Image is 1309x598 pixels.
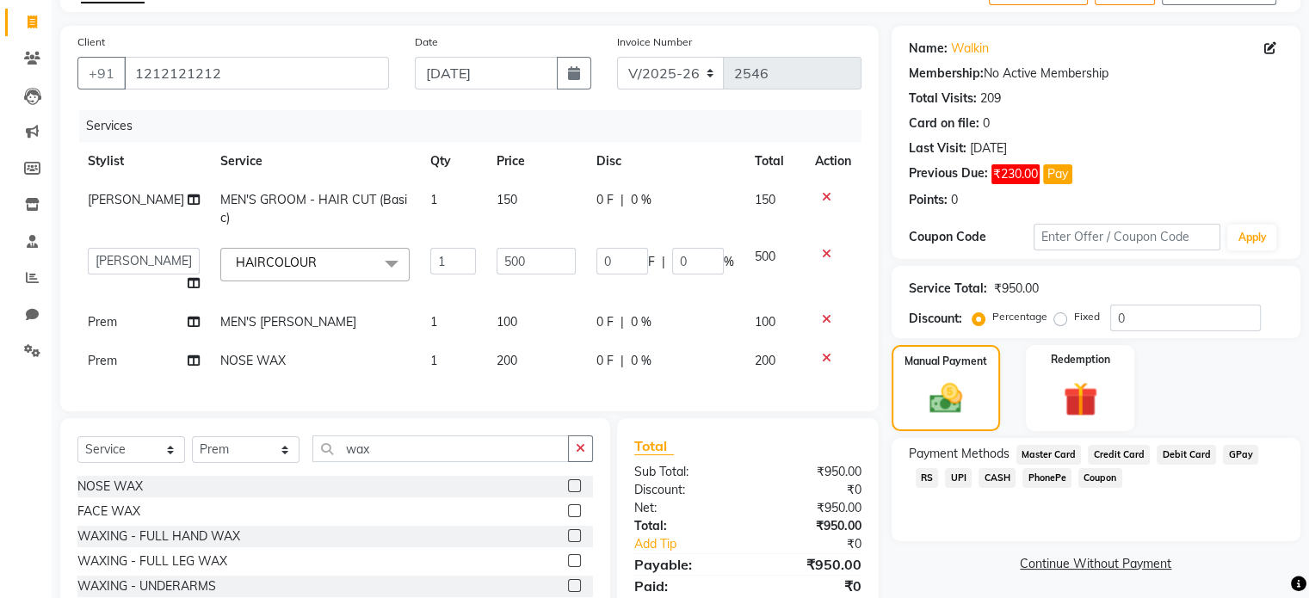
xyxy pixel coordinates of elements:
span: GPay [1223,445,1258,465]
th: Qty [420,142,487,181]
div: FACE WAX [77,502,140,521]
label: Invoice Number [617,34,692,50]
a: Continue Without Payment [895,555,1297,573]
th: Stylist [77,142,210,181]
th: Disc [586,142,744,181]
div: Points: [909,191,948,209]
span: MEN'S [PERSON_NAME] [220,314,356,330]
span: 0 % [631,313,651,331]
label: Manual Payment [905,354,987,369]
div: Membership: [909,65,984,83]
div: Discount: [621,481,748,499]
span: | [621,191,624,209]
input: Enter Offer / Coupon Code [1034,224,1221,250]
a: Add Tip [621,535,769,553]
div: Card on file: [909,114,979,133]
span: 0 % [631,352,651,370]
div: [DATE] [970,139,1007,157]
span: | [621,313,624,331]
span: 150 [497,192,517,207]
button: +91 [77,57,126,89]
div: Service Total: [909,280,987,298]
span: Master Card [1016,445,1082,465]
span: Debit Card [1157,445,1216,465]
div: Net: [621,499,748,517]
div: ₹0 [769,535,874,553]
div: Payable: [621,554,748,575]
span: 100 [497,314,517,330]
span: Prem [88,314,117,330]
div: 0 [983,114,990,133]
div: ₹950.00 [748,554,874,575]
div: Name: [909,40,948,58]
span: 0 F [596,352,614,370]
span: NOSE WAX [220,353,286,368]
th: Service [210,142,420,181]
span: Coupon [1078,468,1122,488]
label: Date [415,34,438,50]
div: 209 [980,89,1001,108]
span: 150 [755,192,775,207]
div: ₹950.00 [748,517,874,535]
button: Pay [1043,164,1072,184]
span: ₹230.00 [991,164,1040,184]
div: No Active Membership [909,65,1283,83]
div: Last Visit: [909,139,966,157]
span: 1 [430,353,437,368]
a: Walkin [951,40,989,58]
span: RS [916,468,939,488]
span: 200 [755,353,775,368]
div: Sub Total: [621,463,748,481]
th: Price [486,142,586,181]
input: Search by Name/Mobile/Email/Code [124,57,389,89]
th: Total [744,142,805,181]
span: | [662,253,665,271]
span: | [621,352,624,370]
div: ₹950.00 [748,463,874,481]
img: _gift.svg [1053,378,1108,421]
div: Discount: [909,310,962,328]
span: Total [634,437,674,455]
label: Fixed [1074,309,1100,324]
div: 0 [951,191,958,209]
span: 0 F [596,191,614,209]
span: F [648,253,655,271]
span: 200 [497,353,517,368]
span: 100 [755,314,775,330]
div: Previous Due: [909,164,988,184]
span: Credit Card [1088,445,1150,465]
img: _cash.svg [919,379,972,417]
span: Payment Methods [909,445,1010,463]
input: Search or Scan [312,435,569,462]
div: Services [79,110,874,142]
div: NOSE WAX [77,478,143,496]
label: Redemption [1051,352,1110,367]
th: Action [805,142,861,181]
span: HAIRCOLOUR [236,255,317,270]
span: 1 [430,192,437,207]
span: 0 % [631,191,651,209]
span: 500 [755,249,775,264]
span: [PERSON_NAME] [88,192,184,207]
span: Prem [88,353,117,368]
div: Total Visits: [909,89,977,108]
span: CASH [979,468,1016,488]
span: 1 [430,314,437,330]
span: UPI [945,468,972,488]
span: MEN'S GROOM - HAIR CUT (Basic) [220,192,407,225]
div: ₹950.00 [748,499,874,517]
div: ₹0 [748,576,874,596]
a: x [317,255,324,270]
span: % [724,253,734,271]
div: WAXING - FULL LEG WAX [77,552,227,570]
span: PhonePe [1022,468,1071,488]
div: ₹0 [748,481,874,499]
div: Paid: [621,576,748,596]
div: ₹950.00 [994,280,1039,298]
div: Total: [621,517,748,535]
button: Apply [1227,225,1276,250]
div: WAXING - FULL HAND WAX [77,527,240,546]
span: 0 F [596,313,614,331]
label: Percentage [992,309,1047,324]
div: WAXING - UNDERARMS [77,577,216,595]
